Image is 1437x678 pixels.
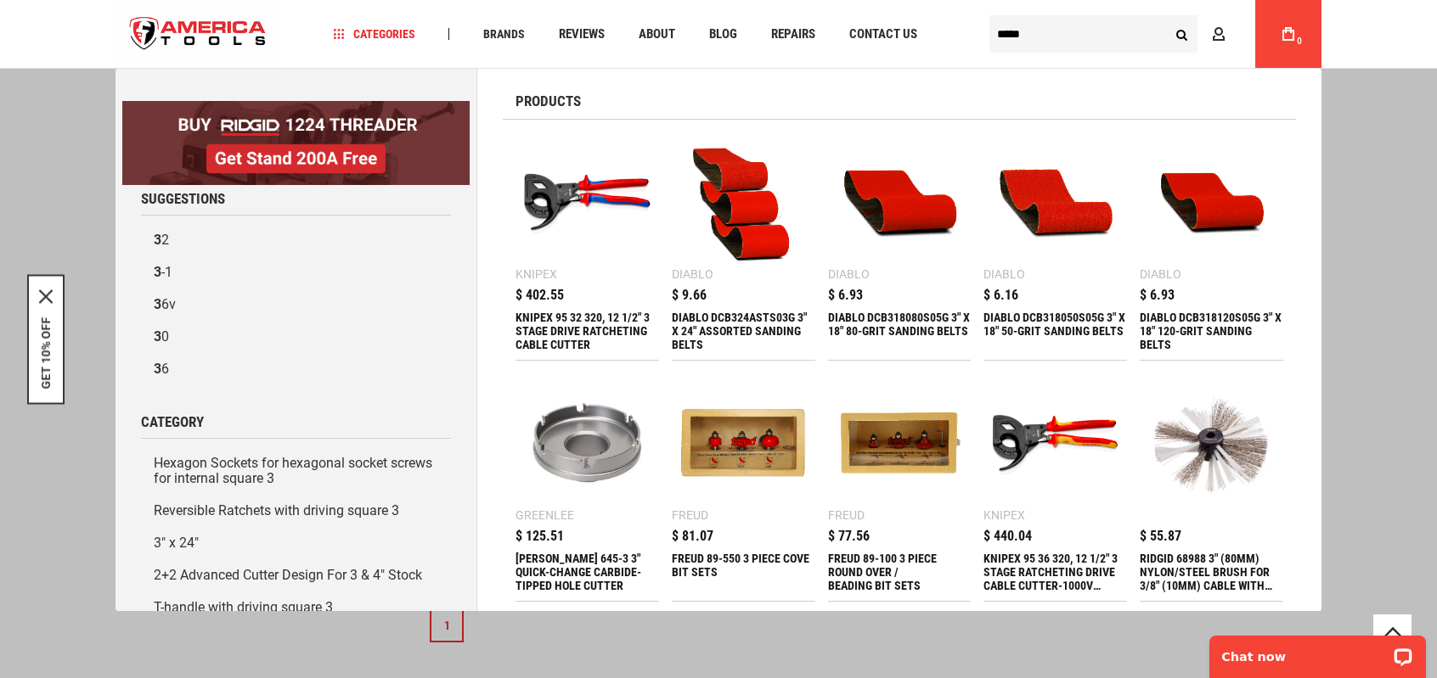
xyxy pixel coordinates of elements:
button: GET 10% OFF [39,317,53,389]
img: DIABLO DCB318080S05G 3 [837,141,963,267]
a: 2+2 Advanced Cutter Design For 3 & 4" Stock [141,559,451,591]
b: 3 [154,328,161,345]
img: KNIPEX 95 32 320, 12 1/2 [524,141,651,267]
a: GREENLEE 645-3 3 Greenlee $ 125.51 [PERSON_NAME] 645-3 3" QUICK-CHANGE CARBIDE-TIPPED HOLE CUTTER [516,373,659,601]
span: About [639,28,675,41]
span: $ 440.04 [983,530,1032,543]
div: FREUD 89-550 3 PIECE COVE BIT SETS [672,552,815,592]
button: Close [39,289,53,303]
div: RIDGID 68988 3 [1140,552,1283,592]
div: DIABLO DCB324ASTS03G 3 [672,311,815,351]
span: Products [516,94,581,109]
svg: close icon [39,289,53,303]
span: Category [141,415,204,429]
span: $ 9.66 [672,289,707,302]
a: BOGO: Buy RIDGID® 1224 Threader, Get Stand 200A Free! [122,101,470,114]
img: BOGO: Buy RIDGID® 1224 Threader, Get Stand 200A Free! [122,101,470,185]
div: Freud [828,509,865,521]
a: Categories [326,23,423,46]
img: America Tools [116,3,280,66]
div: Diablo [983,268,1025,280]
div: Diablo [1140,268,1181,280]
a: About [631,23,683,46]
span: $ 6.16 [983,289,1018,302]
div: KNIPEX 95 32 320, 12 1/2 [516,311,659,351]
span: $ 81.07 [672,530,713,543]
a: KNIPEX 95 36 320, 12 1/2 Knipex $ 440.04 KNIPEX 95 36 320, 12 1/2" 3 STAGE RATCHETING DRIVE CABLE... [983,373,1127,601]
a: DIABLO DCB318050S05G 3 Diablo $ 6.16 DIABLO DCB318050S05G 3" X 18" 50-GRIT SANDING BELTS [983,132,1127,360]
span: $ 55.87 [1140,530,1181,543]
div: Diablo [672,268,713,280]
img: FREUD 89-550 3 PIECE COVE BIT SETS [680,382,807,508]
div: Knipex [983,509,1025,521]
a: DIABLO DCB324ASTS03G 3 Diablo $ 9.66 DIABLO DCB324ASTS03G 3" X 24" ASSORTED SANDING BELTS [672,132,815,360]
div: Greenlee [516,509,574,521]
img: DIABLO DCB324ASTS03G 3 [680,141,807,267]
div: DIABLO DCB318080S05G 3 [828,311,972,351]
span: $ 6.93 [1140,289,1175,302]
iframe: LiveChat chat widget [1198,625,1437,678]
div: Freud [672,509,708,521]
a: DIABLO DCB318080S05G 3 Diablo $ 6.93 DIABLO DCB318080S05G 3" X 18" 80-GRIT SANDING BELTS [828,132,972,360]
a: Repairs [764,23,823,46]
img: KNIPEX 95 36 320, 12 1/2 [992,382,1119,508]
span: $ 125.51 [516,530,564,543]
a: FREUD 89-550 3 PIECE COVE BIT SETS Freud $ 81.07 FREUD 89-550 3 PIECE COVE BIT SETS [672,373,815,601]
a: 36v [141,289,451,321]
a: 3-1 [141,256,451,289]
img: RIDGID 68988 3 [1148,382,1275,508]
img: DIABLO DCB318050S05G 3 [992,141,1119,267]
button: Search [1165,18,1197,50]
span: Suggestions [141,192,225,206]
img: FREUD 89-100 3 PIECE ROUND OVER / BEADING BIT SETS [837,382,963,508]
a: Hexagon Sockets for hexagonal socket screws for internal square 3 [141,447,451,495]
a: FREUD 89-100 3 PIECE ROUND OVER / BEADING BIT SETS Freud $ 77.56 FREUD 89-100 3 PIECE ROUND OVER ... [828,373,972,601]
a: Brands [476,23,533,46]
span: Repairs [771,28,815,41]
b: 3 [154,264,161,280]
span: Categories [334,28,415,40]
div: KNIPEX 95 36 320, 12 1/2 [983,552,1127,592]
div: GREENLEE 645-3 3 [516,552,659,592]
a: Reviews [551,23,612,46]
a: KNIPEX 95 32 320, 12 1/2 Knipex $ 402.55 KNIPEX 95 32 320, 12 1/2" 3 STAGE DRIVE RATCHETING CABLE... [516,132,659,360]
a: 30 [141,321,451,353]
a: 3" x 24" [141,527,451,559]
a: RIDGID 68988 3 $ 55.87 RIDGID 68988 3" (80MM) NYLON/STEEL BRUSH FOR 3/8" (10MM) CABLE WITH NYLON ... [1140,373,1283,601]
div: DIABLO DCB318120S05G 3 [1140,311,1283,351]
a: Contact Us [842,23,925,46]
div: Knipex [516,268,557,280]
div: Diablo [828,268,870,280]
a: DIABLO DCB318120S05G 3 Diablo $ 6.93 DIABLO DCB318120S05G 3" X 18" 120-GRIT SANDING BELTS [1140,132,1283,360]
b: 3 [154,232,161,248]
a: 36 [141,353,451,385]
a: 32 [141,224,451,256]
div: FREUD 89-100 3 PIECE ROUND OVER / BEADING BIT SETS [828,552,972,592]
a: store logo [116,3,280,66]
span: 0 [1297,36,1302,46]
a: T-handle with driving square 3 [141,591,451,624]
div: DIABLO DCB318050S05G 3 [983,311,1127,351]
img: GREENLEE 645-3 3 [524,382,651,508]
span: $ 77.56 [828,530,870,543]
span: Blog [709,28,737,41]
span: Reviews [559,28,605,41]
a: Reversible Ratchets with driving square 3 [141,495,451,527]
b: 3 [154,361,161,377]
b: 3 [154,296,161,312]
span: $ 402.55 [516,289,564,302]
a: Blog [702,23,745,46]
span: Brands [483,28,525,40]
span: $ 6.93 [828,289,863,302]
img: DIABLO DCB318120S05G 3 [1148,141,1275,267]
span: Contact Us [849,28,917,41]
